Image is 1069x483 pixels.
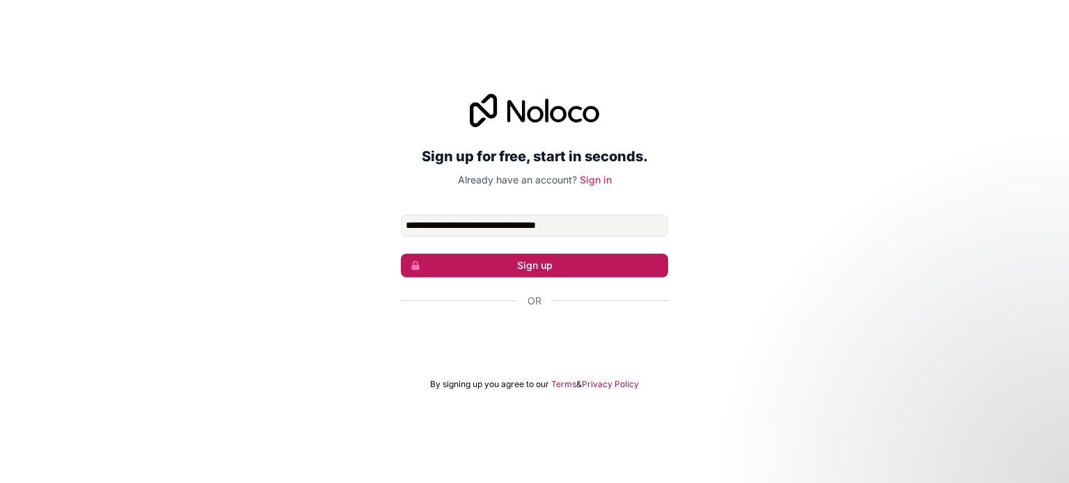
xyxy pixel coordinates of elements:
iframe: Botón Iniciar sesión con Google [394,323,675,354]
input: Email address [401,215,668,237]
iframe: Intercom notifications message [791,379,1069,476]
span: By signing up you agree to our [430,379,549,390]
a: Sign in [580,174,612,186]
span: & [576,379,582,390]
h2: Sign up for free, start in seconds. [401,144,668,169]
a: Privacy Policy [582,379,639,390]
a: Terms [551,379,576,390]
span: Or [528,294,541,308]
span: Already have an account? [458,174,577,186]
button: Sign up [401,254,668,277]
